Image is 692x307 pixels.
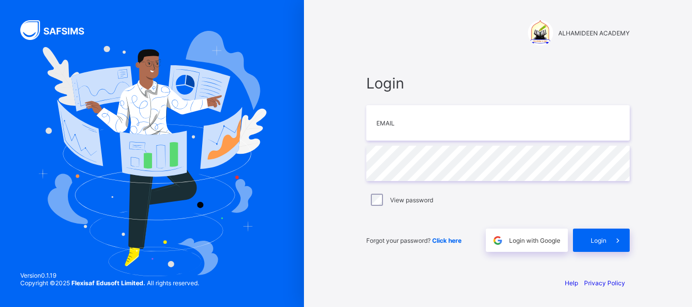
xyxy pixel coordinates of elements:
[71,279,145,287] strong: Flexisaf Edusoft Limited.
[20,272,199,279] span: Version 0.1.19
[366,237,462,244] span: Forgot your password?
[509,237,560,244] span: Login with Google
[20,20,96,40] img: SAFSIMS Logo
[37,31,266,277] img: Hero Image
[366,74,630,92] span: Login
[492,235,504,246] img: google.396cfc9801f0270233282035f929180a.svg
[558,29,630,37] span: ALHAMIDEEN ACADEMY
[565,279,578,287] a: Help
[432,237,462,244] a: Click here
[584,279,625,287] a: Privacy Policy
[20,279,199,287] span: Copyright © 2025 All rights reserved.
[591,237,606,244] span: Login
[390,196,433,204] label: View password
